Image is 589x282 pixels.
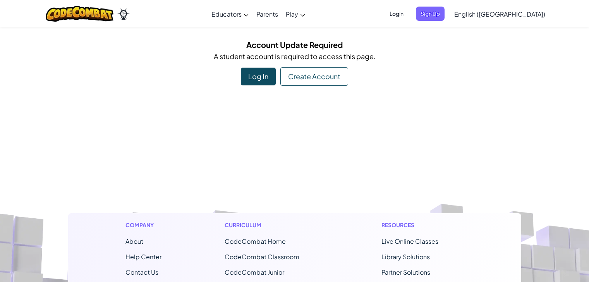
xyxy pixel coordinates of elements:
[381,268,430,276] a: Partner Solutions
[280,67,348,86] div: Create Account
[225,237,286,245] span: CodeCombat Home
[381,237,438,245] a: Live Online Classes
[450,3,549,24] a: English ([GEOGRAPHIC_DATA])
[211,10,242,18] span: Educators
[125,237,143,245] a: About
[381,253,430,261] a: Library Solutions
[74,39,515,51] h5: Account Update Required
[225,268,284,276] a: CodeCombat Junior
[125,221,161,229] h1: Company
[74,51,515,62] p: A student account is required to access this page.
[252,3,282,24] a: Parents
[125,253,161,261] a: Help Center
[381,221,464,229] h1: Resources
[208,3,252,24] a: Educators
[286,10,298,18] span: Play
[241,68,276,85] div: Log In
[282,3,309,24] a: Play
[454,10,545,18] span: English ([GEOGRAPHIC_DATA])
[225,221,318,229] h1: Curriculum
[117,8,130,20] img: Ozaria
[385,7,408,21] button: Login
[125,268,158,276] span: Contact Us
[46,6,113,22] img: CodeCombat logo
[225,253,299,261] a: CodeCombat Classroom
[416,7,445,21] button: Sign Up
